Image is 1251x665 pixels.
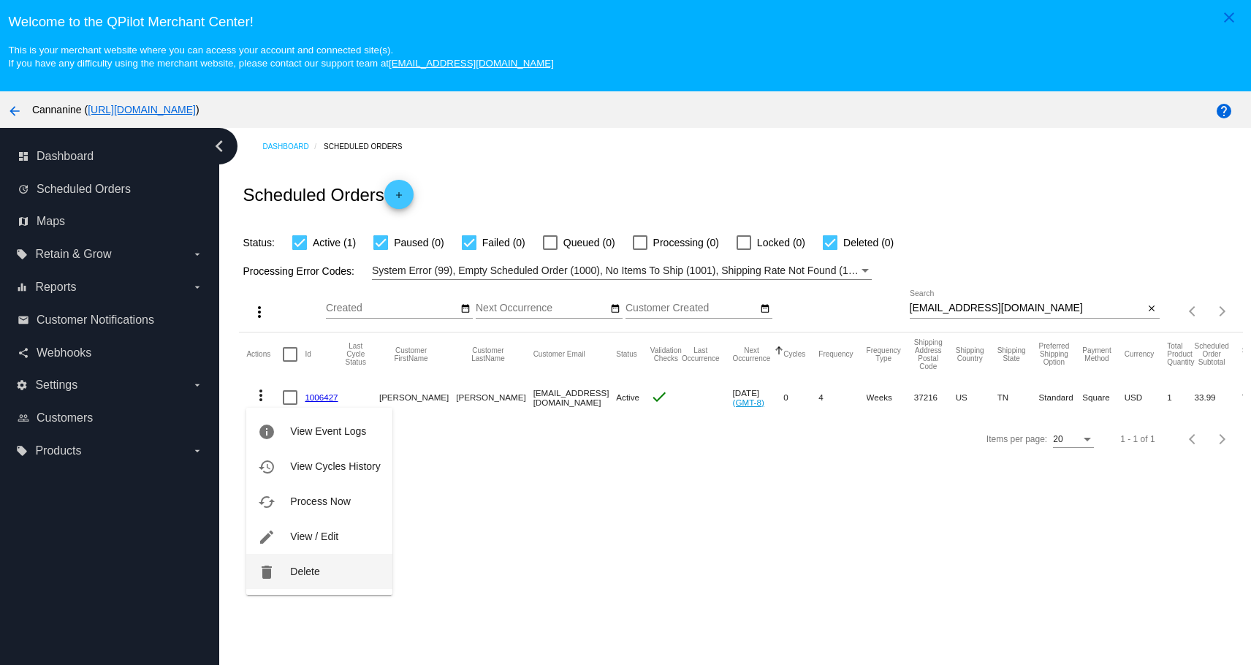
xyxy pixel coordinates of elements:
[290,425,366,437] span: View Event Logs
[290,495,350,507] span: Process Now
[258,458,275,476] mat-icon: history
[258,563,275,581] mat-icon: delete
[290,460,380,472] span: View Cycles History
[258,423,275,441] mat-icon: info
[290,531,338,542] span: View / Edit
[258,528,275,546] mat-icon: edit
[290,566,319,577] span: Delete
[258,493,275,511] mat-icon: cached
